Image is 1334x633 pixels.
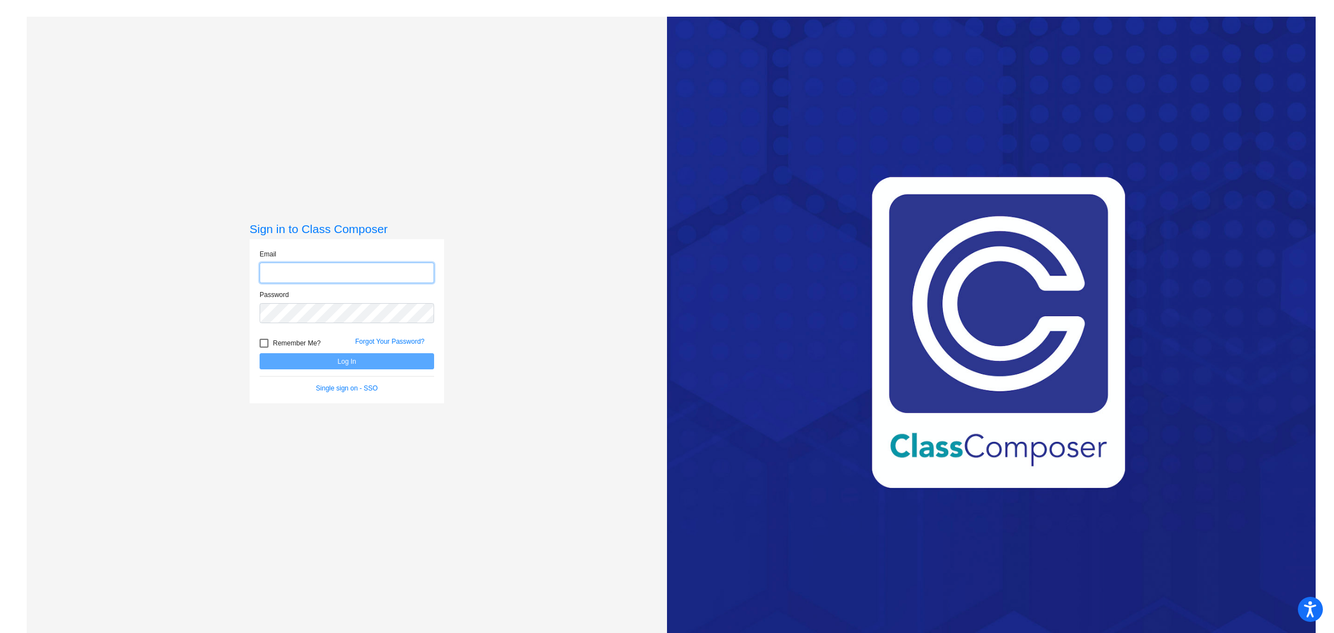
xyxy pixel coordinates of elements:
[260,290,289,300] label: Password
[355,338,425,345] a: Forgot Your Password?
[273,337,321,350] span: Remember Me?
[316,384,377,392] a: Single sign on - SSO
[260,353,434,369] button: Log In
[250,222,444,236] h3: Sign in to Class Composer
[260,249,276,259] label: Email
